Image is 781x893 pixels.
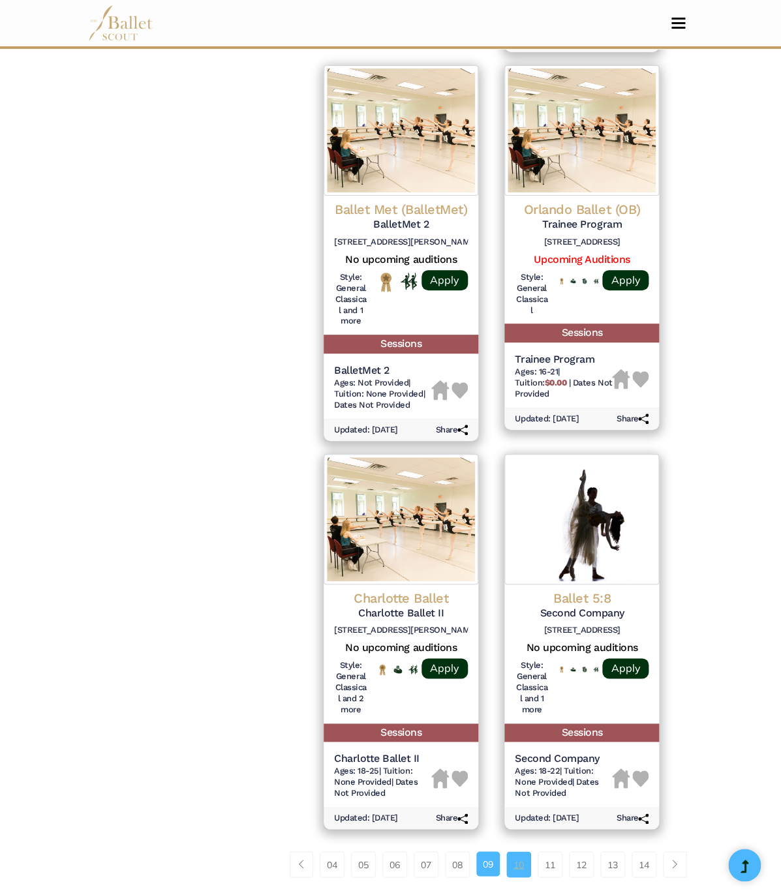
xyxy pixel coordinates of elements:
[602,270,649,290] a: Apply
[334,607,468,620] h5: Charlotte Ballet II
[617,414,649,425] h6: Share
[436,813,468,824] h6: Share
[334,766,379,776] span: Ages: 18-25
[515,752,612,766] h5: Second Company
[593,279,598,284] img: In Person
[382,851,407,877] a: 06
[617,813,649,824] h6: Share
[445,851,470,877] a: 08
[515,353,612,367] h5: Trainee Program
[334,425,398,436] h6: Updated: [DATE]
[632,770,649,787] img: Heart
[515,766,612,799] h6: | |
[334,201,468,218] h4: Ballet Met (BalletMet)
[504,324,659,342] h5: Sessions
[515,660,548,716] h6: Style: General Classical and 1 more
[334,378,431,411] h6: | |
[324,335,478,354] h5: Sessions
[544,378,566,387] b: $0.00
[515,590,649,607] h4: Ballet 5:8
[569,851,594,877] a: 12
[351,851,376,877] a: 05
[393,665,403,673] img: Offers Financial Aid
[334,625,468,636] h6: [STREET_ADDRESS][PERSON_NAME]
[559,278,564,284] img: National
[320,851,345,877] a: 04
[602,658,649,678] a: Apply
[334,237,468,248] h6: [STREET_ADDRESS][PERSON_NAME]
[515,367,558,376] span: Ages: 16-21
[378,272,394,292] img: National
[506,851,531,877] a: 10
[582,279,587,284] img: Offers Scholarship
[334,777,418,798] span: Dates Not Provided
[515,218,649,232] h5: Trainee Program
[515,641,649,655] h5: No upcoming auditions
[334,641,468,655] h5: No upcoming auditions
[570,667,575,672] img: Offers Financial Aid
[663,17,694,29] button: Toggle navigation
[570,279,575,283] img: Offers Financial Aid
[334,400,410,410] span: Dates Not Provided
[334,766,412,787] span: Tuition: None Provided
[632,371,649,387] img: Heart
[334,364,431,378] h5: BalletMet 2
[334,378,408,387] span: Ages: Not Provided
[334,766,431,799] h6: | |
[431,380,449,400] img: Housing Unavailable
[515,625,649,636] h6: [STREET_ADDRESS]
[515,367,612,400] h6: | |
[515,607,649,620] h5: Second Company
[436,425,468,436] h6: Share
[515,766,560,776] span: Ages: 18-22
[324,723,478,742] h5: Sessions
[515,378,568,387] span: Tuition:
[452,770,468,787] img: Heart
[408,665,418,674] img: In Person
[504,65,659,196] img: Logo
[632,851,656,877] a: 14
[334,590,468,607] h4: Charlotte Ballet
[421,658,468,678] a: Apply
[334,813,398,824] h6: Updated: [DATE]
[414,851,438,877] a: 07
[582,667,587,673] img: Offers Scholarship
[593,667,598,672] img: In Person
[515,237,649,248] h6: [STREET_ADDRESS]
[534,253,630,265] a: Upcoming Auditions
[334,218,468,232] h5: BalletMet 2
[334,752,431,766] h5: Charlotte Ballet II
[401,273,417,290] img: In Person
[515,813,579,824] h6: Updated: [DATE]
[421,270,468,290] a: Apply
[538,851,562,877] a: 11
[378,664,387,675] img: National
[515,414,579,425] h6: Updated: [DATE]
[515,777,598,798] span: Dates Not Provided
[334,272,367,327] h6: Style: General Classical and 1 more
[504,723,659,742] h5: Sessions
[559,666,564,673] img: National
[431,768,449,788] img: Housing Unavailable
[334,660,367,716] h6: Style: General Classical and 2 more
[515,766,593,787] span: Tuition: None Provided
[515,272,548,316] h6: Style: General Classical
[324,65,478,196] img: Logo
[452,382,468,399] img: Heart
[600,851,625,877] a: 13
[515,378,612,399] span: Dates Not Provided
[290,851,694,877] nav: Page navigation example
[334,253,468,267] h5: No upcoming auditions
[476,851,500,876] a: 09
[515,201,649,218] h4: Orlando Ballet (OB)
[504,454,659,584] img: Logo
[612,768,630,788] img: Housing Unavailable
[612,369,630,389] img: Housing Unavailable
[334,389,423,399] span: Tuition: None Provided
[324,454,478,584] img: Logo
